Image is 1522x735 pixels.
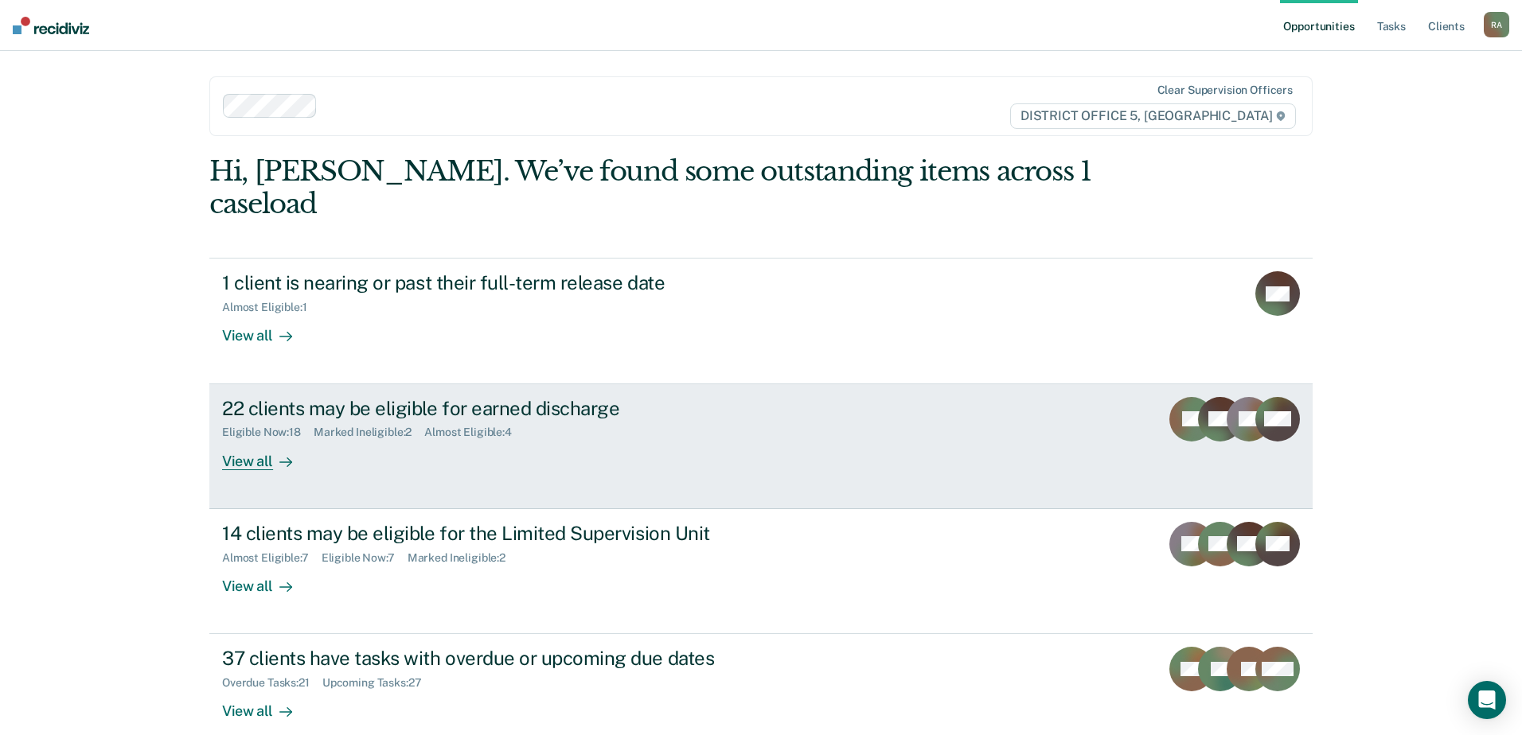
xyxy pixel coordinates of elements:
div: R A [1484,12,1509,37]
div: Eligible Now : 7 [322,551,408,565]
div: Hi, [PERSON_NAME]. We’ve found some outstanding items across 1 caseload [209,155,1092,220]
div: 14 clients may be eligible for the Limited Supervision Unit [222,522,781,545]
img: Recidiviz [13,17,89,34]
a: 14 clients may be eligible for the Limited Supervision UnitAlmost Eligible:7Eligible Now:7Marked ... [209,509,1313,634]
div: Almost Eligible : 1 [222,301,320,314]
div: 1 client is nearing or past their full-term release date [222,271,781,294]
a: 1 client is nearing or past their full-term release dateAlmost Eligible:1View all [209,258,1313,383]
a: 22 clients may be eligible for earned dischargeEligible Now:18Marked Ineligible:2Almost Eligible:... [209,384,1313,509]
div: Open Intercom Messenger [1468,681,1506,719]
span: DISTRICT OFFICE 5, [GEOGRAPHIC_DATA] [1010,103,1296,129]
div: 22 clients may be eligible for earned discharge [222,397,781,420]
div: Almost Eligible : 7 [222,551,322,565]
div: Marked Ineligible : 2 [408,551,518,565]
button: RA [1484,12,1509,37]
div: Almost Eligible : 4 [424,426,525,439]
div: Eligible Now : 18 [222,426,314,439]
div: Upcoming Tasks : 27 [322,676,435,690]
div: View all [222,564,311,595]
div: View all [222,690,311,721]
div: View all [222,439,311,470]
div: View all [222,314,311,345]
div: Clear supervision officers [1157,84,1293,97]
div: 37 clients have tasks with overdue or upcoming due dates [222,647,781,670]
div: Overdue Tasks : 21 [222,676,322,690]
div: Marked Ineligible : 2 [314,426,424,439]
